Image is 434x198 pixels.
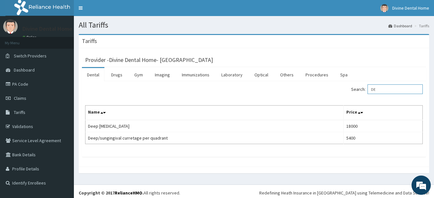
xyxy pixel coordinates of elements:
a: Imaging [150,68,175,82]
textarea: Type your message and hit 'Enter' [3,131,122,153]
a: Procedures [300,68,333,82]
div: Redefining Heath Insurance in [GEOGRAPHIC_DATA] using Telemedicine and Data Science! [259,190,429,196]
a: Dental [82,68,104,82]
li: Tariffs [413,23,429,29]
img: User Image [3,19,18,34]
span: Switch Providers [14,53,47,59]
h1: All Tariffs [79,21,429,29]
a: Drugs [106,68,128,82]
a: Spa [335,68,353,82]
th: Name [85,106,344,120]
a: Others [275,68,299,82]
a: Laboratory [216,68,248,82]
input: Search: [368,84,423,94]
a: Optical [249,68,273,82]
a: RelianceHMO [115,190,142,196]
a: Dashboard [388,23,412,29]
td: 18000 [344,120,423,132]
img: User Image [380,4,388,12]
span: Claims [14,95,26,101]
a: Immunizations [177,68,215,82]
td: Deep/sungingival curretage per quadrant [85,132,344,144]
td: 5400 [344,132,423,144]
a: Online [22,35,38,39]
h3: Provider - Divine Dental Home- [GEOGRAPHIC_DATA] [85,57,213,63]
span: We're online! [37,58,89,123]
div: Minimize live chat window [105,3,121,19]
span: Dashboard [14,67,35,73]
label: Search: [351,84,423,94]
div: Chat with us now [33,36,108,44]
strong: Copyright © 2017 . [79,190,144,196]
span: Tariffs [14,109,25,115]
span: Divine Dental Home [392,5,429,11]
p: Divine Dental Home [22,26,72,32]
img: d_794563401_company_1708531726252_794563401 [12,32,26,48]
h3: Tariffs [82,38,97,44]
a: Gym [129,68,148,82]
td: Deep [MEDICAL_DATA] [85,120,344,132]
th: Price [344,106,423,120]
